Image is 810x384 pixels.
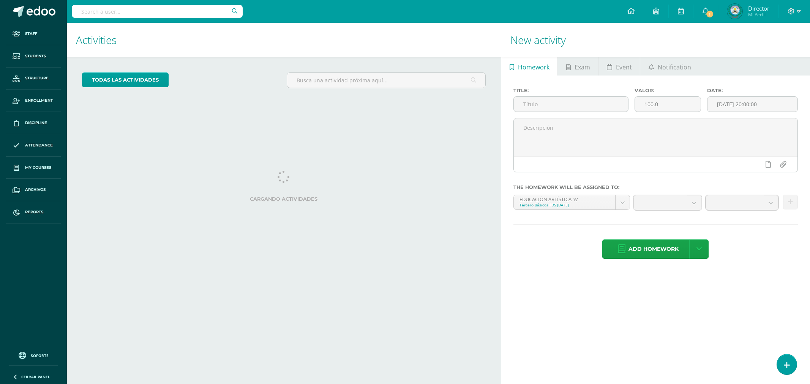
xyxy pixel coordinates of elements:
[82,72,169,87] a: todas las Actividades
[21,374,50,379] span: Cerrar panel
[514,97,628,112] input: Título
[628,240,679,258] span: Add homework
[519,195,609,202] div: EDUCACIÓN ARTÍSTICA 'A'
[6,45,61,68] a: Students
[501,57,557,76] a: Homework
[287,73,485,88] input: Busca una actividad próxima aquí...
[9,350,58,360] a: Soporte
[748,5,769,12] span: Director
[76,23,492,57] h1: Activities
[25,120,47,126] span: Discipline
[616,58,632,76] span: Event
[658,58,691,76] span: Notification
[6,90,61,112] a: Enrollment
[510,23,801,57] h1: New activity
[6,157,61,179] a: My courses
[25,187,46,193] span: Archivos
[6,23,61,45] a: Staff
[25,165,51,171] span: My courses
[72,5,243,18] input: Search a user…
[706,10,714,18] span: 1
[513,88,628,93] label: Title:
[25,75,49,81] span: Structure
[513,184,798,190] label: The homework will be assigned to:
[25,31,37,37] span: Staff
[31,353,49,358] span: Soporte
[25,142,53,148] span: Attendance
[25,98,53,104] span: Enrollment
[25,209,43,215] span: Reports
[707,97,797,112] input: Fecha de entrega
[6,68,61,90] a: Structure
[575,58,590,76] span: Exam
[640,57,699,76] a: Notification
[635,88,701,93] label: Valor:
[519,202,609,208] div: Tercero Básicos FDS [DATE]
[6,134,61,157] a: Attendance
[6,201,61,223] a: Reports
[82,196,486,202] label: Cargando actividades
[6,112,61,134] a: Discipline
[748,11,769,18] span: Mi Perfil
[518,58,549,76] span: Homework
[558,57,598,76] a: Exam
[25,53,46,59] span: Students
[635,97,701,112] input: Puntos máximos
[514,195,630,209] a: EDUCACIÓN ARTÍSTICA 'A'Tercero Básicos FDS [DATE]
[707,88,798,93] label: Date:
[727,4,742,19] img: 648d3fb031ec89f861c257ccece062c1.png
[598,57,640,76] a: Event
[6,179,61,201] a: Archivos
